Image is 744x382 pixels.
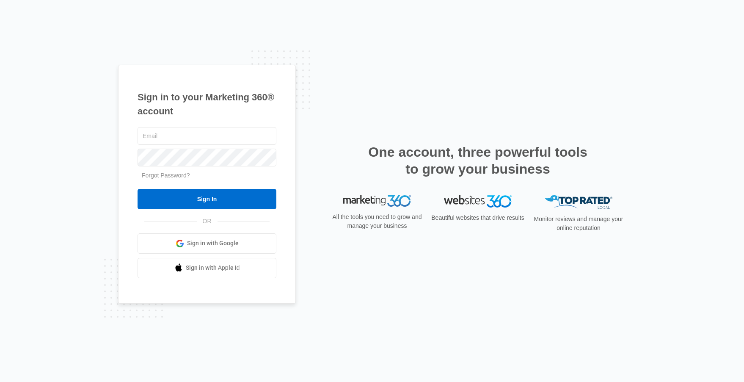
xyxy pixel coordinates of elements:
h1: Sign in to your Marketing 360® account [138,90,276,118]
span: OR [197,217,218,226]
a: Forgot Password? [142,172,190,179]
span: Sign in with Google [187,239,239,248]
p: Beautiful websites that drive results [430,213,525,222]
h2: One account, three powerful tools to grow your business [366,144,590,177]
span: Sign in with Apple Id [186,263,240,272]
p: All the tools you need to grow and manage your business [330,213,424,230]
p: Monitor reviews and manage your online reputation [531,215,626,233]
input: Sign In [138,189,276,209]
input: Email [138,127,276,145]
a: Sign in with Apple Id [138,258,276,278]
img: Websites 360 [444,195,512,208]
img: Top Rated Local [545,195,612,209]
img: Marketing 360 [343,195,411,207]
a: Sign in with Google [138,233,276,254]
